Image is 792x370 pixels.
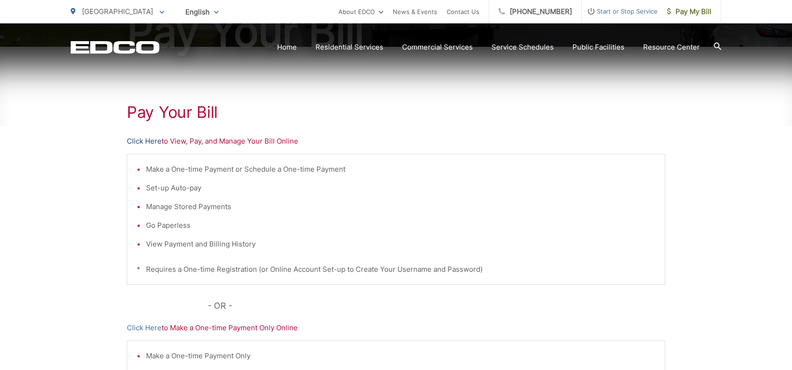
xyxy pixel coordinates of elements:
a: Resource Center [643,42,700,53]
a: Click Here [127,136,161,147]
p: to Make a One-time Payment Only Online [127,322,665,334]
li: Set-up Auto-pay [146,182,655,194]
span: [GEOGRAPHIC_DATA] [82,7,153,16]
a: News & Events [393,6,437,17]
a: Commercial Services [402,42,473,53]
a: About EDCO [338,6,383,17]
span: Pay My Bill [667,6,711,17]
h1: Pay Your Bill [127,103,665,122]
p: - OR - [208,299,666,313]
a: Service Schedules [491,42,554,53]
li: Make a One-time Payment Only [146,350,655,362]
p: * Requires a One-time Registration (or Online Account Set-up to Create Your Username and Password) [137,264,655,275]
li: View Payment and Billing History [146,239,655,250]
a: Public Facilities [572,42,624,53]
a: Residential Services [315,42,383,53]
li: Manage Stored Payments [146,201,655,212]
li: Make a One-time Payment or Schedule a One-time Payment [146,164,655,175]
li: Go Paperless [146,220,655,231]
a: Home [277,42,297,53]
span: English [178,4,226,20]
a: Contact Us [447,6,479,17]
a: EDCD logo. Return to the homepage. [71,41,160,54]
p: to View, Pay, and Manage Your Bill Online [127,136,665,147]
a: Click Here [127,322,161,334]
